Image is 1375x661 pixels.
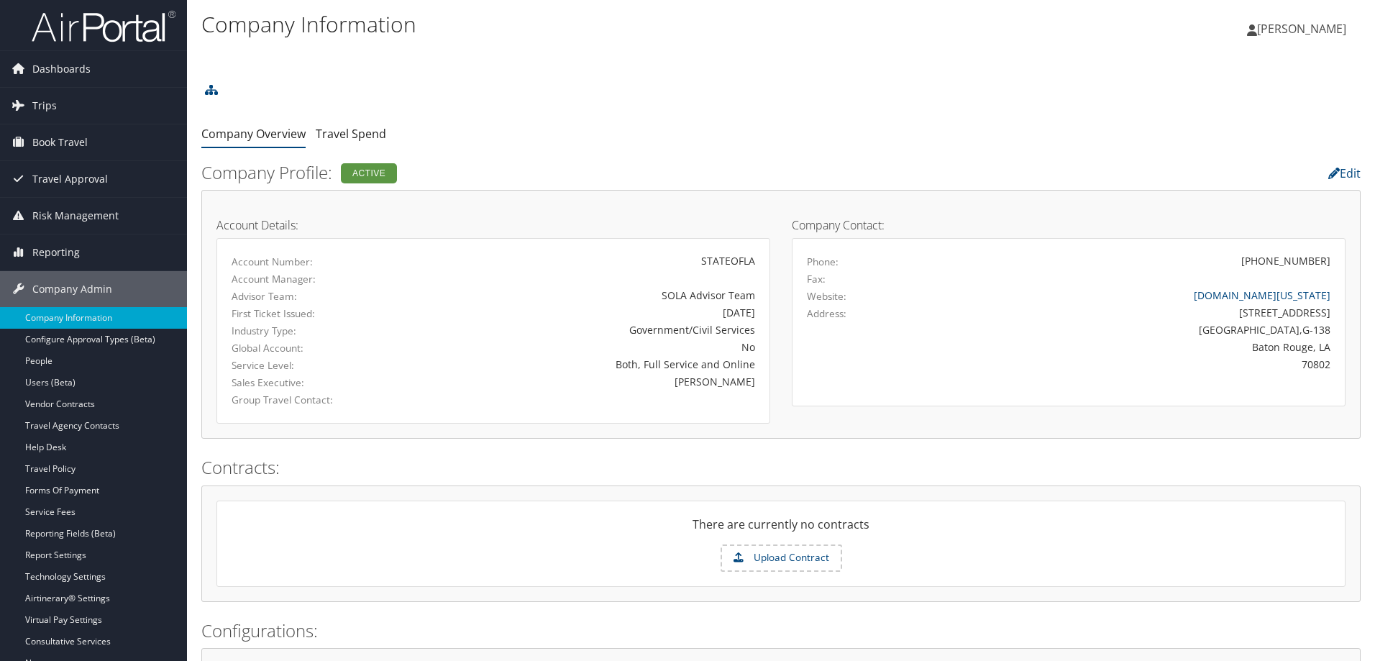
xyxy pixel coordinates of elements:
h4: Account Details: [216,219,770,231]
label: Service Level: [232,358,392,373]
a: [PERSON_NAME] [1247,7,1361,50]
span: Trips [32,88,57,124]
span: Company Admin [32,271,112,307]
h1: Company Information [201,9,974,40]
h4: Company Contact: [792,219,1346,231]
label: Advisor Team: [232,289,392,304]
label: Group Travel Contact: [232,393,392,407]
label: Account Manager: [232,272,392,286]
span: Risk Management [32,198,119,234]
div: STATEOFLA [414,253,755,268]
div: [STREET_ADDRESS] [944,305,1331,320]
label: Upload Contract [722,546,841,570]
a: [DOMAIN_NAME][US_STATE] [1194,288,1330,302]
a: Edit [1328,165,1361,181]
div: [DATE] [414,305,755,320]
span: Dashboards [32,51,91,87]
div: Active [341,163,397,183]
h2: Configurations: [201,619,1361,643]
img: airportal-logo.png [32,9,175,43]
div: SOLA Advisor Team [414,288,755,303]
span: [PERSON_NAME] [1257,21,1346,37]
div: No [414,339,755,355]
h2: Company Profile: [201,160,967,185]
label: Fax: [807,272,826,286]
span: Book Travel [32,124,88,160]
a: Company Overview [201,126,306,142]
label: Sales Executive: [232,375,392,390]
label: Account Number: [232,255,392,269]
label: Phone: [807,255,839,269]
div: Baton Rouge, LA [944,339,1331,355]
label: Address: [807,306,846,321]
label: Global Account: [232,341,392,355]
div: Both, Full Service and Online [414,357,755,372]
div: 70802 [944,357,1331,372]
label: First Ticket Issued: [232,306,392,321]
span: Travel Approval [32,161,108,197]
label: Website: [807,289,846,304]
div: [PHONE_NUMBER] [1241,253,1330,268]
div: [PERSON_NAME] [414,374,755,389]
div: There are currently no contracts [217,516,1345,544]
h2: Contracts: [201,455,1361,480]
div: [GEOGRAPHIC_DATA],G-138 [944,322,1331,337]
a: Travel Spend [316,126,386,142]
div: Government/Civil Services [414,322,755,337]
label: Industry Type: [232,324,392,338]
span: Reporting [32,234,80,270]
